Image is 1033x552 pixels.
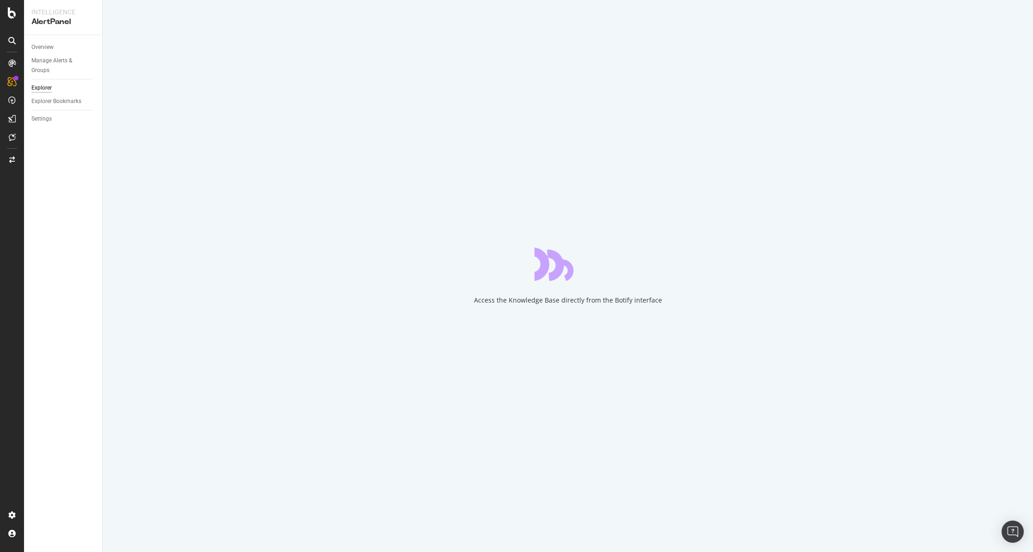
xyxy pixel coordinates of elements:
[31,83,96,93] a: Explorer
[31,7,95,17] div: Intelligence
[31,56,87,75] div: Manage Alerts & Groups
[31,114,96,124] a: Settings
[31,56,96,75] a: Manage Alerts & Groups
[31,97,96,106] a: Explorer Bookmarks
[1002,521,1024,543] div: Open Intercom Messenger
[31,42,54,52] div: Overview
[474,296,662,305] div: Access the Knowledge Base directly from the Botify interface
[535,248,601,281] div: animation
[31,83,52,93] div: Explorer
[31,97,81,106] div: Explorer Bookmarks
[31,114,52,124] div: Settings
[31,42,96,52] a: Overview
[31,17,95,27] div: AlertPanel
